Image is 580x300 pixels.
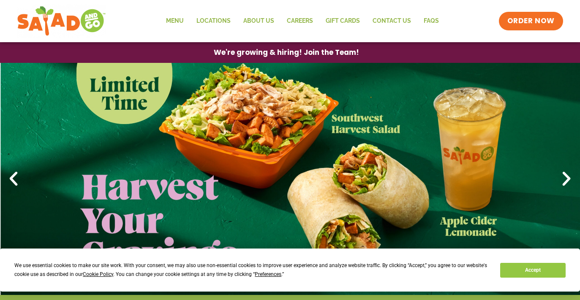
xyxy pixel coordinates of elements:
[280,11,319,31] a: Careers
[4,170,23,188] div: Previous slide
[255,271,281,277] span: Preferences
[190,11,237,31] a: Locations
[507,16,555,26] span: ORDER NOW
[160,11,445,31] nav: Menu
[83,271,113,277] span: Cookie Policy
[366,11,417,31] a: Contact Us
[319,11,366,31] a: GIFT CARDS
[201,43,372,62] a: We're growing & hiring! Join the Team!
[237,11,280,31] a: About Us
[557,170,576,188] div: Next slide
[160,11,190,31] a: Menu
[14,261,490,279] div: We use essential cookies to make our site work. With your consent, we may also use non-essential ...
[500,263,565,278] button: Accept
[417,11,445,31] a: FAQs
[214,49,359,56] span: We're growing & hiring! Join the Team!
[17,4,106,38] img: new-SAG-logo-768×292
[499,12,563,30] a: ORDER NOW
